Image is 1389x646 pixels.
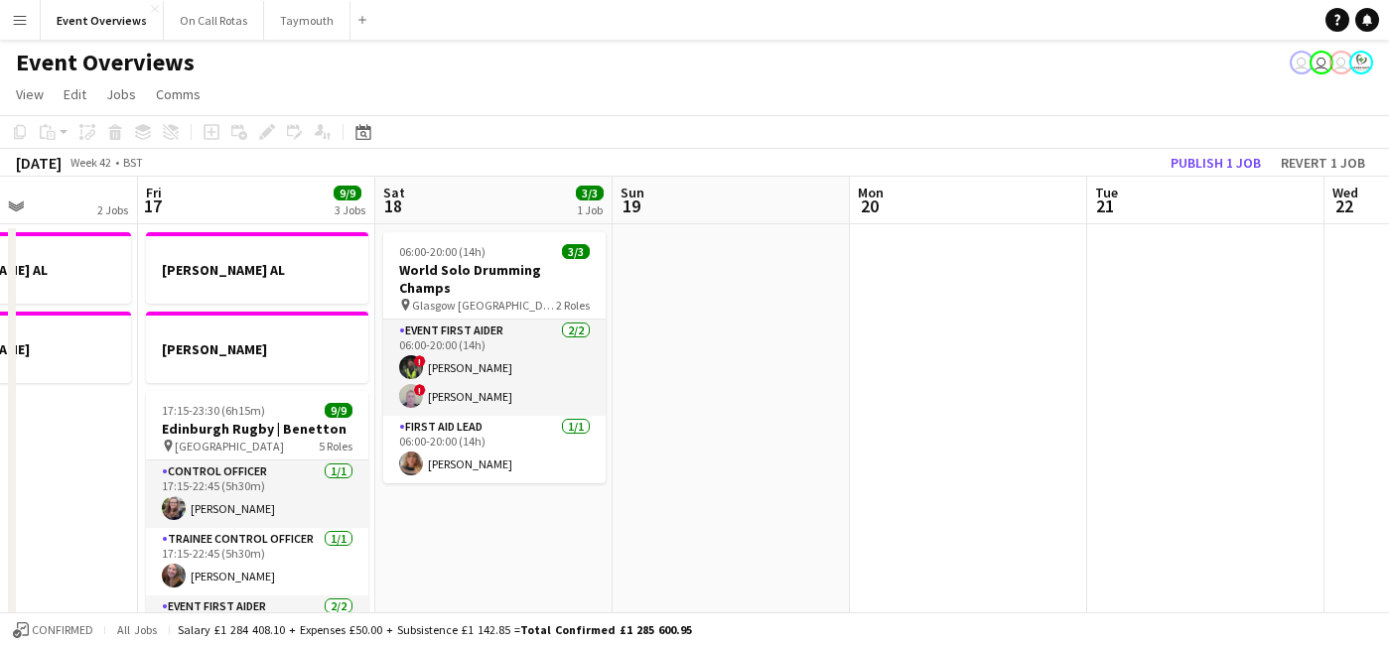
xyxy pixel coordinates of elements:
[32,623,93,637] span: Confirmed
[1163,150,1269,176] button: Publish 1 job
[16,153,62,173] div: [DATE]
[66,155,115,170] span: Week 42
[156,85,201,103] span: Comms
[123,155,143,170] div: BST
[178,622,692,637] div: Salary £1 284 408.10 + Expenses £50.00 + Subsistence £1 142.85 =
[264,1,350,40] button: Taymouth
[16,48,195,77] h1: Event Overviews
[164,1,264,40] button: On Call Rotas
[1329,51,1353,74] app-user-avatar: Operations Team
[106,85,136,103] span: Jobs
[1349,51,1373,74] app-user-avatar: Operations Manager
[41,1,164,40] button: Event Overviews
[113,622,161,637] span: All jobs
[16,85,44,103] span: View
[1310,51,1333,74] app-user-avatar: Operations Team
[98,81,144,107] a: Jobs
[10,619,96,641] button: Confirmed
[56,81,94,107] a: Edit
[8,81,52,107] a: View
[148,81,208,107] a: Comms
[1290,51,1314,74] app-user-avatar: Operations Team
[64,85,86,103] span: Edit
[1273,150,1373,176] button: Revert 1 job
[520,622,692,637] span: Total Confirmed £1 285 600.95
